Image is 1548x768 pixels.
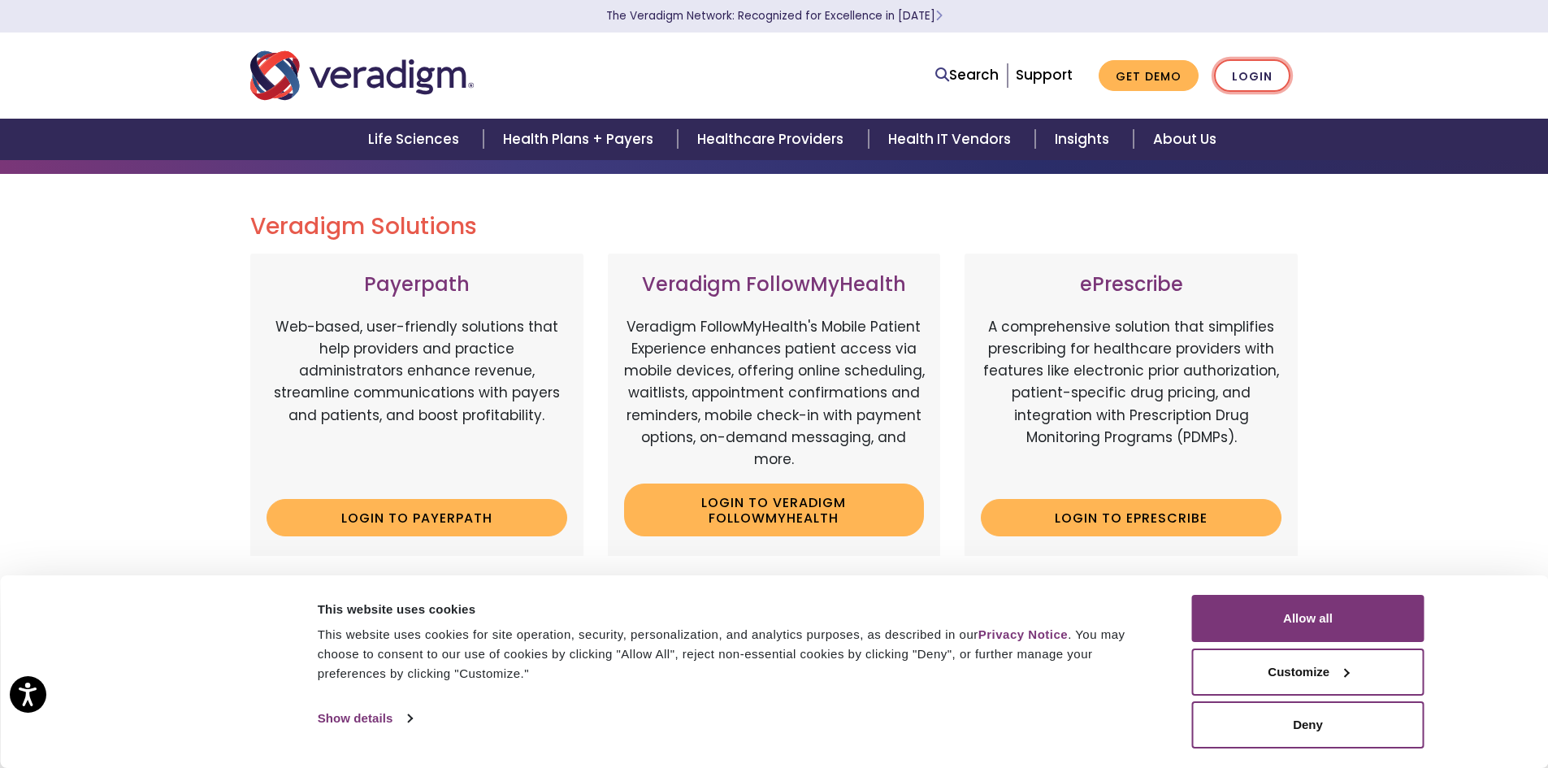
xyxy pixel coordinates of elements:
[1016,65,1073,85] a: Support
[869,119,1035,160] a: Health IT Vendors
[250,213,1299,241] h2: Veradigm Solutions
[1099,60,1199,92] a: Get Demo
[624,316,925,471] p: Veradigm FollowMyHealth's Mobile Patient Experience enhances patient access via mobile devices, o...
[1192,701,1424,748] button: Deny
[935,8,943,24] span: Learn More
[318,706,412,731] a: Show details
[250,49,474,102] img: Veradigm logo
[1192,595,1424,642] button: Allow all
[606,8,943,24] a: The Veradigm Network: Recognized for Excellence in [DATE]Learn More
[267,316,567,487] p: Web-based, user-friendly solutions that help providers and practice administrators enhance revenu...
[483,119,678,160] a: Health Plans + Payers
[318,600,1156,619] div: This website uses cookies
[981,499,1281,536] a: Login to ePrescribe
[981,273,1281,297] h3: ePrescribe
[1192,649,1424,696] button: Customize
[1035,119,1134,160] a: Insights
[1134,119,1236,160] a: About Us
[624,484,925,536] a: Login to Veradigm FollowMyHealth
[1214,59,1290,93] a: Login
[349,119,483,160] a: Life Sciences
[981,316,1281,487] p: A comprehensive solution that simplifies prescribing for healthcare providers with features like ...
[678,119,868,160] a: Healthcare Providers
[978,627,1068,641] a: Privacy Notice
[267,499,567,536] a: Login to Payerpath
[935,64,999,86] a: Search
[267,273,567,297] h3: Payerpath
[624,273,925,297] h3: Veradigm FollowMyHealth
[318,625,1156,683] div: This website uses cookies for site operation, security, personalization, and analytics purposes, ...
